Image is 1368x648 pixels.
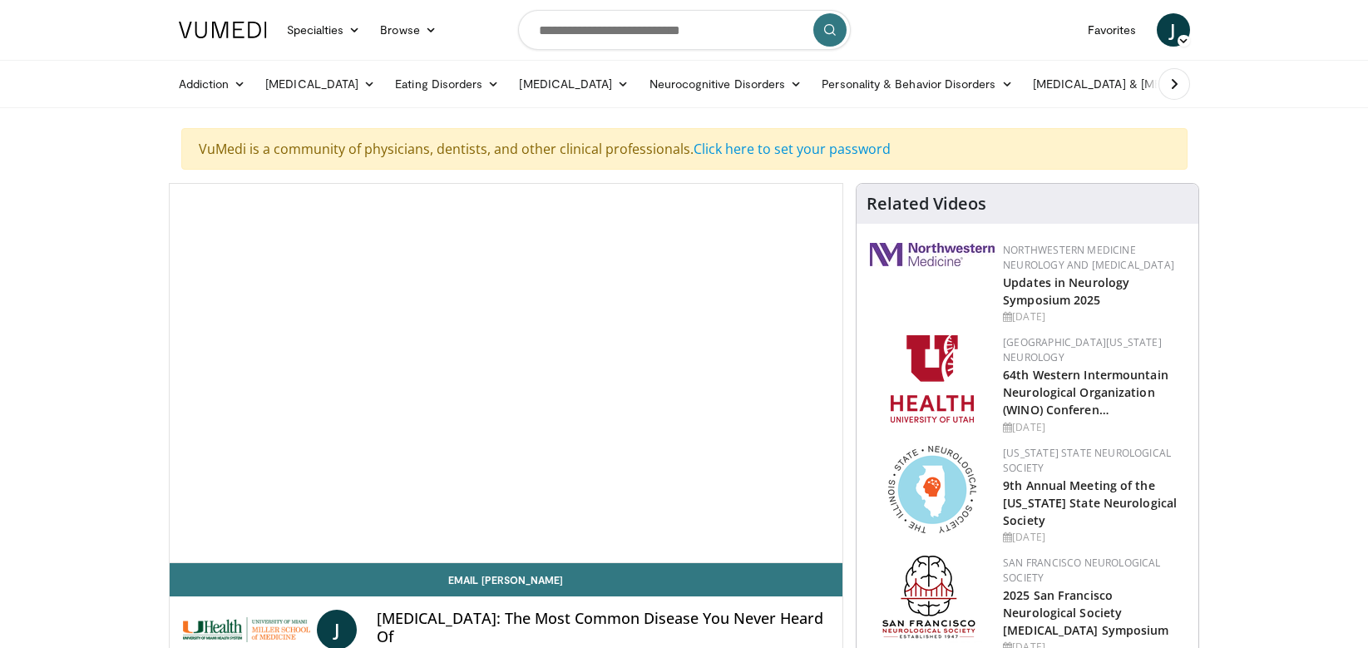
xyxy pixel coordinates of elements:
h4: Related Videos [867,194,986,214]
a: Click here to set your password [694,140,891,158]
input: Search topics, interventions [518,10,851,50]
a: Browse [370,13,447,47]
a: Email [PERSON_NAME] [170,563,843,596]
a: Neurocognitive Disorders [640,67,812,101]
a: [GEOGRAPHIC_DATA][US_STATE] Neurology [1003,335,1162,364]
a: Eating Disorders [385,67,509,101]
img: 2a462fb6-9365-492a-ac79-3166a6f924d8.png.150x105_q85_autocrop_double_scale_upscale_version-0.2.jpg [870,243,995,266]
a: Personality & Behavior Disorders [812,67,1022,101]
a: [MEDICAL_DATA] [255,67,385,101]
a: Favorites [1078,13,1147,47]
video-js: Video Player [170,184,843,563]
img: ad8adf1f-d405-434e-aebe-ebf7635c9b5d.png.150x105_q85_autocrop_double_scale_upscale_version-0.2.png [882,556,982,643]
a: [MEDICAL_DATA] [509,67,639,101]
a: Addiction [169,67,256,101]
a: 9th Annual Meeting of the [US_STATE] State Neurological Society [1003,477,1177,528]
img: VuMedi Logo [179,22,267,38]
a: Updates in Neurology Symposium 2025 [1003,275,1129,308]
div: VuMedi is a community of physicians, dentists, and other clinical professionals. [181,128,1188,170]
h4: [MEDICAL_DATA]: The Most Common Disease You Never Heard Of [377,610,829,646]
div: [DATE] [1003,530,1185,545]
a: [MEDICAL_DATA] & [MEDICAL_DATA] [1023,67,1261,101]
div: [DATE] [1003,309,1185,324]
img: 71a8b48c-8850-4916-bbdd-e2f3ccf11ef9.png.150x105_q85_autocrop_double_scale_upscale_version-0.2.png [888,446,976,533]
a: [US_STATE] State Neurological Society [1003,446,1171,475]
a: 2025 San Francisco Neurological Society [MEDICAL_DATA] Symposium [1003,587,1168,638]
a: 64th Western Intermountain Neurological Organization (WINO) Conferen… [1003,367,1168,418]
a: Specialties [277,13,371,47]
a: J [1157,13,1190,47]
div: [DATE] [1003,420,1185,435]
a: San Francisco Neurological Society [1003,556,1160,585]
img: f6362829-b0a3-407d-a044-59546adfd345.png.150x105_q85_autocrop_double_scale_upscale_version-0.2.png [891,335,974,423]
a: Northwestern Medicine Neurology and [MEDICAL_DATA] [1003,243,1174,272]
